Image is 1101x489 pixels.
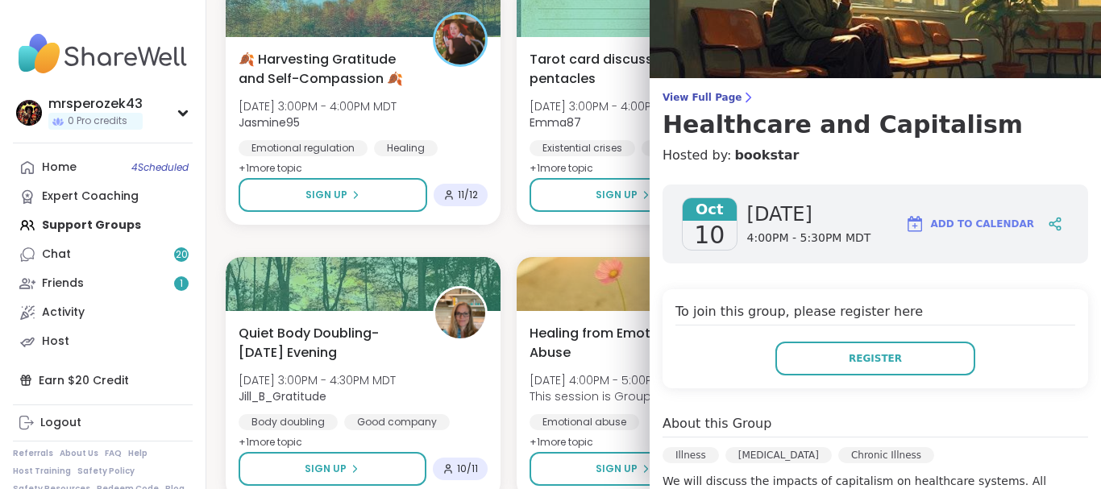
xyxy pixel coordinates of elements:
[239,140,368,156] div: Emotional regulation
[13,298,193,327] a: Activity
[239,324,415,363] span: Quiet Body Doubling- [DATE] Evening
[530,178,717,212] button: Sign Up
[747,230,871,247] span: 4:00PM - 5:30PM MDT
[530,50,706,89] span: Tarot card discussion: 3 of pentacles
[530,452,718,486] button: Sign Up
[596,188,638,202] span: Sign Up
[13,26,193,82] img: ShareWell Nav Logo
[663,91,1088,139] a: View Full PageHealthcare and Capitalism
[530,140,635,156] div: Existential crises
[305,188,347,202] span: Sign Up
[725,447,832,463] div: [MEDICAL_DATA]
[48,95,143,113] div: mrsperozek43
[931,217,1034,231] span: Add to Calendar
[13,182,193,211] a: Expert Coaching
[239,98,397,114] span: [DATE] 3:00PM - 4:00PM MDT
[42,160,77,176] div: Home
[239,178,427,212] button: Sign Up
[435,15,485,64] img: Jasmine95
[131,161,189,174] span: 4 Scheduled
[239,50,415,89] span: 🍂 Harvesting Gratitude and Self-Compassion 🍂
[747,201,871,227] span: [DATE]
[905,214,924,234] img: ShareWell Logomark
[530,324,706,363] span: Healing from Emotional Abuse
[530,414,639,430] div: Emotional abuse
[683,198,737,221] span: Oct
[239,114,300,131] b: Jasmine95
[77,466,135,477] a: Safety Policy
[128,448,147,459] a: Help
[663,91,1088,104] span: View Full Page
[68,114,127,128] span: 0 Pro credits
[642,140,747,156] div: Finding purpose
[13,448,53,459] a: Referrals
[305,462,347,476] span: Sign Up
[13,366,193,395] div: Earn $20 Credit
[663,146,1088,165] h4: Hosted by:
[42,247,71,263] div: Chat
[42,276,84,292] div: Friends
[838,447,934,463] div: Chronic Illness
[530,372,698,388] span: [DATE] 4:00PM - 5:00PM MDT
[435,288,485,338] img: Jill_B_Gratitude
[42,189,139,205] div: Expert Coaching
[176,248,188,262] span: 20
[42,334,69,350] div: Host
[675,302,1075,325] h4: To join this group, please register here
[374,140,438,156] div: Healing
[775,342,975,375] button: Register
[530,98,688,114] span: [DATE] 3:00PM - 4:00PM MDT
[13,466,71,477] a: Host Training
[239,388,326,404] b: Jill_B_Gratitude
[13,269,193,298] a: Friends1
[42,305,85,321] div: Activity
[457,462,478,475] span: 10 / 11
[530,388,698,404] span: This session is Group-hosted
[40,415,81,431] div: Logout
[239,452,426,486] button: Sign Up
[13,327,193,356] a: Host
[734,146,799,165] a: bookstar
[239,414,338,430] div: Body doubling
[13,153,193,182] a: Home4Scheduled
[344,414,450,430] div: Good company
[180,277,183,291] span: 1
[458,189,478,201] span: 11 / 12
[663,447,719,463] div: Illness
[13,408,193,437] a: Logout
[849,351,902,366] span: Register
[60,448,98,459] a: About Us
[530,114,581,131] b: Emma87
[596,462,638,476] span: Sign Up
[663,414,771,433] h4: About this Group
[694,221,725,250] span: 10
[239,372,396,388] span: [DATE] 3:00PM - 4:30PM MDT
[663,110,1088,139] h3: Healthcare and Capitalism
[898,205,1041,243] button: Add to Calendar
[105,448,122,459] a: FAQ
[16,100,42,126] img: mrsperozek43
[13,240,193,269] a: Chat20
